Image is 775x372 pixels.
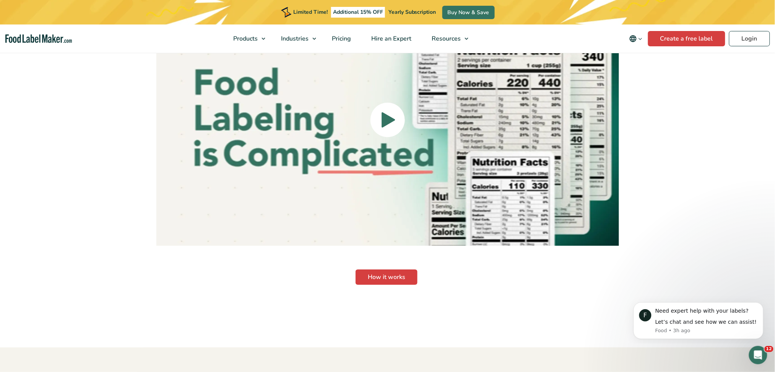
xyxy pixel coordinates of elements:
button: Change language [624,31,648,46]
span: Products [231,34,258,43]
a: Food Label Maker homepage [5,34,72,43]
a: Login [729,31,770,46]
a: Resources [422,24,472,53]
span: Yearly Subscription [388,8,436,16]
span: Pricing [330,34,352,43]
iframe: Intercom notifications message [622,295,775,344]
span: Additional 15% OFF [331,7,385,18]
a: Hire an Expert [361,24,420,53]
a: How it works [356,269,418,285]
span: 12 [765,346,773,352]
a: Products [223,24,269,53]
span: Industries [279,34,309,43]
a: Buy Now & Save [442,6,495,19]
span: Resources [429,34,461,43]
a: Industries [271,24,320,53]
a: Pricing [322,24,359,53]
a: Create a free label [648,31,725,46]
span: Limited Time! [293,8,328,16]
span: Hire an Expert [369,34,412,43]
iframe: Intercom live chat [749,346,767,364]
